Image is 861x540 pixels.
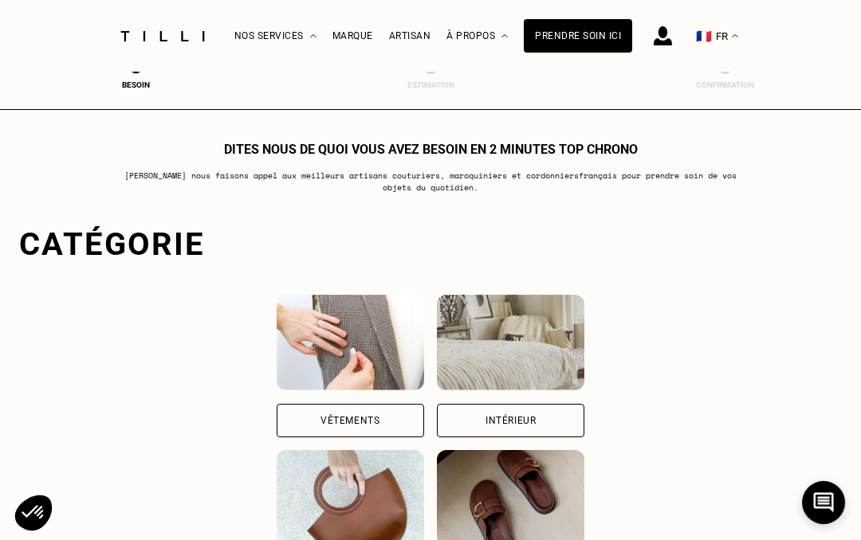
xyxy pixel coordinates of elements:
[446,1,508,72] div: À propos
[688,1,746,72] button: 🇫🇷 FR
[437,295,584,390] img: Intérieur
[732,34,738,38] img: menu déroulant
[115,170,747,194] p: [PERSON_NAME] nous faisons appel aux meilleurs artisans couturiers , maroquiniers et cordonniers ...
[654,26,672,45] img: icône connexion
[320,416,379,425] div: Vêtements
[234,1,316,72] div: Nos services
[115,31,210,41] img: Logo du service de couturière Tilli
[224,142,638,157] h1: Dites nous de quoi vous avez besoin en 2 minutes top chrono
[524,19,632,53] a: Prendre soin ici
[694,80,757,89] div: Confirmation
[501,34,508,38] img: Menu déroulant à propos
[696,29,712,44] span: 🇫🇷
[104,80,168,89] div: Besoin
[277,295,424,390] img: Vêtements
[399,80,462,89] div: Estimation
[332,30,373,41] a: Marque
[389,30,431,41] a: Artisan
[486,416,536,425] div: Intérieur
[19,225,842,263] div: Catégorie
[310,34,316,38] img: Menu déroulant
